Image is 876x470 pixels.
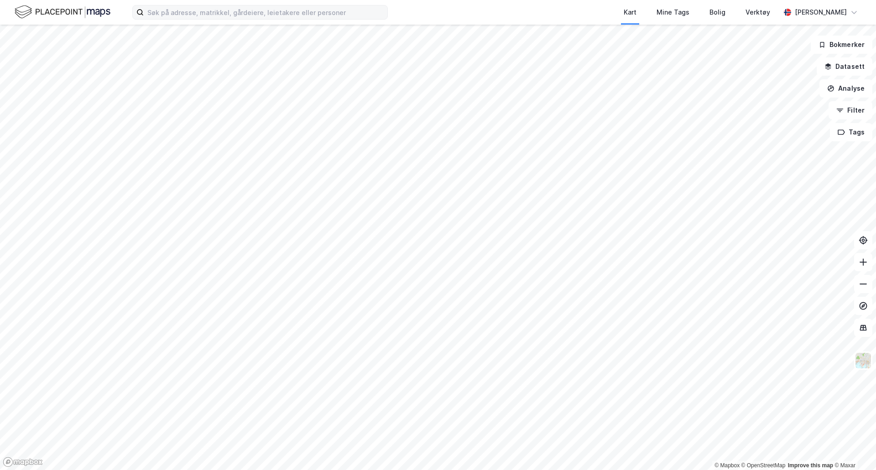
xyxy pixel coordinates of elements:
[746,7,770,18] div: Verktøy
[144,5,387,19] input: Søk på adresse, matrikkel, gårdeiere, leietakere eller personer
[624,7,636,18] div: Kart
[830,426,876,470] iframe: Chat Widget
[830,426,876,470] div: Kontrollprogram for chat
[795,7,847,18] div: [PERSON_NAME]
[709,7,725,18] div: Bolig
[657,7,689,18] div: Mine Tags
[15,4,110,20] img: logo.f888ab2527a4732fd821a326f86c7f29.svg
